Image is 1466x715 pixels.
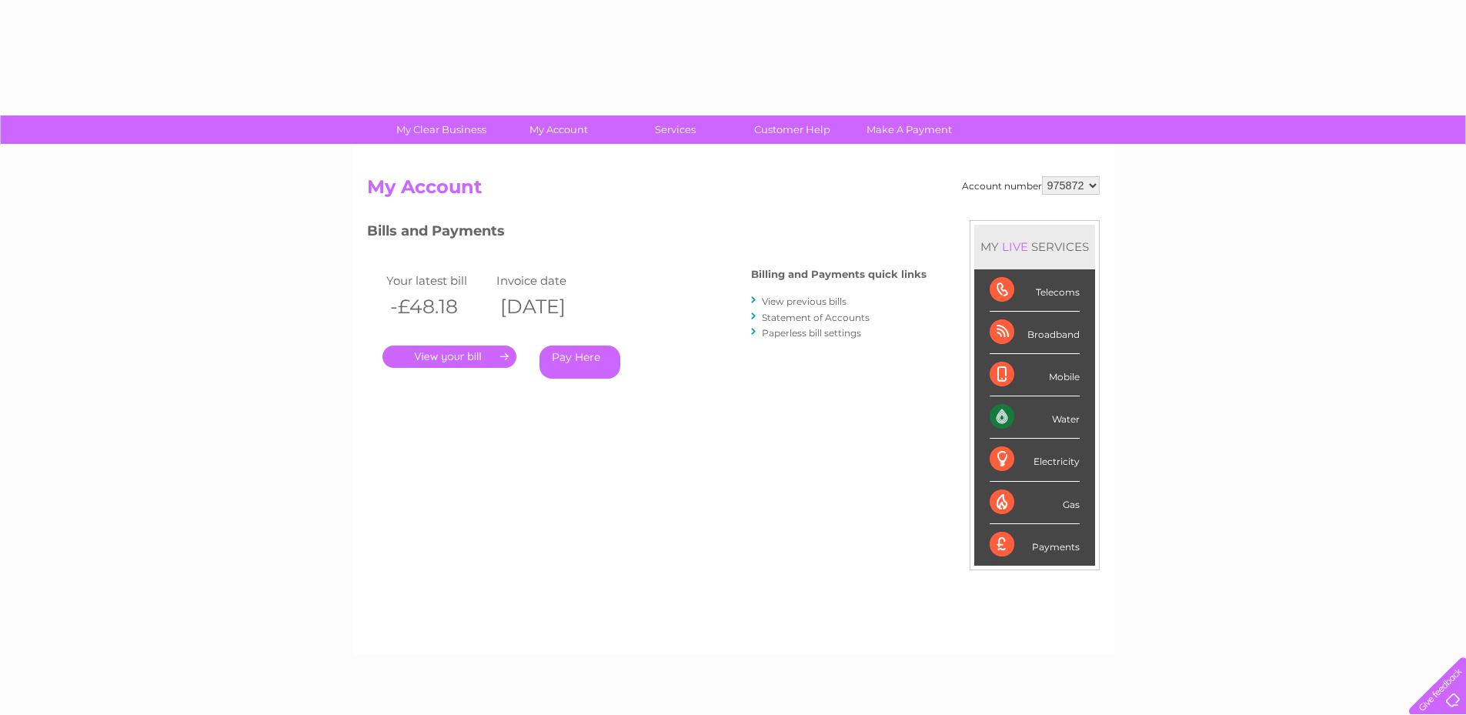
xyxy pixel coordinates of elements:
[990,524,1080,566] div: Payments
[539,346,620,379] a: Pay Here
[382,291,493,322] th: -£48.18
[493,270,603,291] td: Invoice date
[367,176,1100,205] h2: My Account
[751,269,927,280] h4: Billing and Payments quick links
[367,220,927,247] h3: Bills and Payments
[999,239,1031,254] div: LIVE
[990,312,1080,354] div: Broadband
[990,482,1080,524] div: Gas
[612,115,739,144] a: Services
[762,327,861,339] a: Paperless bill settings
[382,346,516,368] a: .
[974,225,1095,269] div: MY SERVICES
[729,115,856,144] a: Customer Help
[493,291,603,322] th: [DATE]
[762,296,847,307] a: View previous bills
[990,439,1080,481] div: Electricity
[762,312,870,323] a: Statement of Accounts
[990,269,1080,312] div: Telecoms
[382,270,493,291] td: Your latest bill
[990,396,1080,439] div: Water
[990,354,1080,396] div: Mobile
[846,115,973,144] a: Make A Payment
[378,115,505,144] a: My Clear Business
[962,176,1100,195] div: Account number
[495,115,622,144] a: My Account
